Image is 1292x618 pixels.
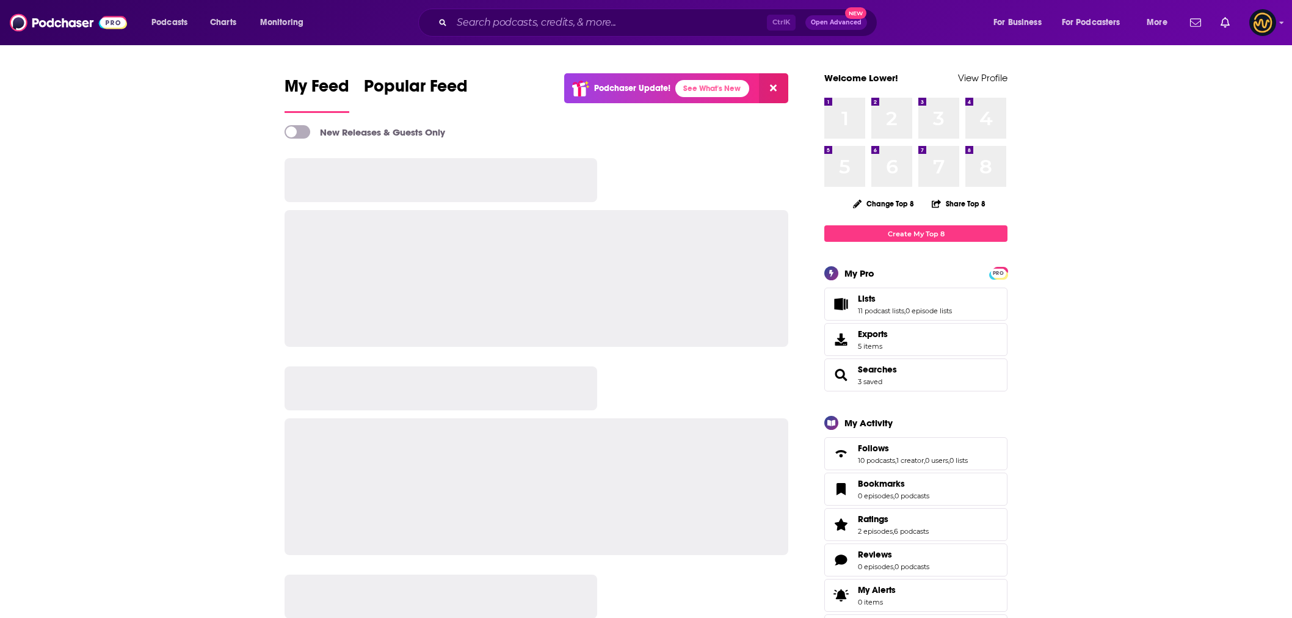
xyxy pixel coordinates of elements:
a: See What's New [675,80,749,97]
span: My Alerts [858,584,896,595]
a: 6 podcasts [894,527,929,536]
a: 11 podcast lists [858,307,904,315]
button: Show profile menu [1249,9,1276,36]
span: , [948,456,949,465]
a: 0 episodes [858,492,893,500]
button: open menu [1138,13,1183,32]
a: Exports [824,323,1007,356]
span: Lists [824,288,1007,321]
a: Create My Top 8 [824,225,1007,242]
span: , [893,562,895,571]
span: For Podcasters [1062,14,1120,31]
a: Bookmarks [858,478,929,489]
span: Podcasts [151,14,187,31]
a: My Alerts [824,579,1007,612]
a: Searches [829,366,853,384]
a: Searches [858,364,897,375]
span: Follows [858,443,889,454]
a: Reviews [858,549,929,560]
button: open menu [143,13,203,32]
a: 0 podcasts [895,562,929,571]
span: Searches [824,358,1007,391]
a: Popular Feed [364,76,468,113]
img: User Profile [1249,9,1276,36]
a: 10 podcasts [858,456,895,465]
span: Exports [858,329,888,340]
a: Ratings [858,514,929,525]
a: My Feed [285,76,349,113]
span: Open Advanced [811,20,862,26]
span: Follows [824,437,1007,470]
a: Charts [202,13,244,32]
span: Ratings [858,514,888,525]
span: Ctrl K [767,15,796,31]
span: My Alerts [829,587,853,604]
a: Lists [829,296,853,313]
span: , [895,456,896,465]
span: 5 items [858,342,888,351]
span: Monitoring [260,14,303,31]
a: 0 users [925,456,948,465]
button: open menu [252,13,319,32]
a: View Profile [958,72,1007,84]
a: Ratings [829,516,853,533]
span: Logged in as LowerStreet [1249,9,1276,36]
a: Show notifications dropdown [1185,12,1206,33]
a: 0 episodes [858,562,893,571]
a: Reviews [829,551,853,569]
a: Show notifications dropdown [1216,12,1235,33]
span: Reviews [824,543,1007,576]
a: Bookmarks [829,481,853,498]
img: Podchaser - Follow, Share and Rate Podcasts [10,11,127,34]
button: Share Top 8 [931,192,986,216]
div: My Pro [844,267,874,279]
button: Open AdvancedNew [805,15,867,30]
a: 3 saved [858,377,882,386]
a: 2 episodes [858,527,893,536]
a: New Releases & Guests Only [285,125,445,139]
span: My Feed [285,76,349,104]
a: Follows [858,443,968,454]
span: Popular Feed [364,76,468,104]
span: Lists [858,293,876,304]
a: 0 lists [949,456,968,465]
input: Search podcasts, credits, & more... [452,13,767,32]
button: Change Top 8 [846,196,921,211]
a: Follows [829,445,853,462]
a: 0 podcasts [895,492,929,500]
a: PRO [991,268,1006,277]
button: open menu [1054,13,1138,32]
span: Exports [829,331,853,348]
span: , [893,492,895,500]
div: My Activity [844,417,893,429]
span: Reviews [858,549,892,560]
span: More [1147,14,1167,31]
div: Search podcasts, credits, & more... [430,9,889,37]
a: Welcome Lower! [824,72,898,84]
span: Ratings [824,508,1007,541]
button: open menu [985,13,1057,32]
span: , [904,307,905,315]
span: Bookmarks [824,473,1007,506]
a: 0 episode lists [905,307,952,315]
span: , [893,527,894,536]
span: 0 items [858,598,896,606]
span: Charts [210,14,236,31]
a: Lists [858,293,952,304]
span: , [924,456,925,465]
span: New [845,7,867,19]
span: For Business [993,14,1042,31]
span: Bookmarks [858,478,905,489]
a: 1 creator [896,456,924,465]
span: PRO [991,269,1006,278]
p: Podchaser Update! [594,83,670,93]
